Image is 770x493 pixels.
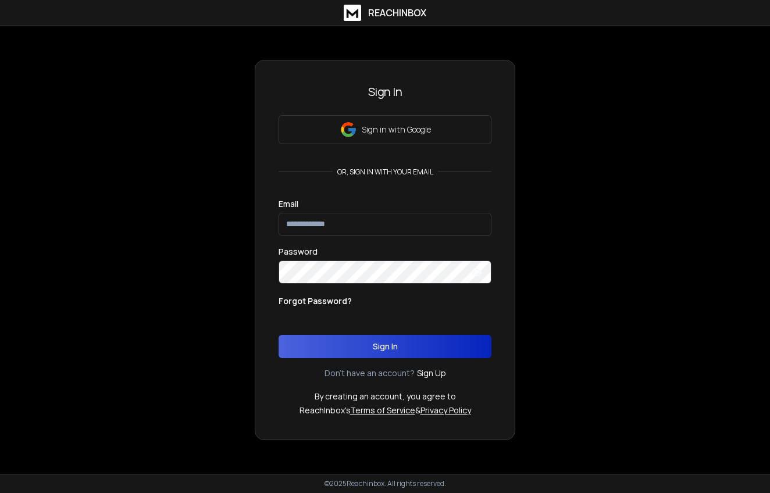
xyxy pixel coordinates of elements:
h1: ReachInbox [368,6,426,20]
a: Terms of Service [350,405,415,416]
p: ReachInbox's & [300,405,471,416]
a: Sign Up [417,367,446,379]
label: Email [279,200,298,208]
p: or, sign in with your email [333,167,438,177]
p: By creating an account, you agree to [315,391,456,402]
button: Sign In [279,335,491,358]
p: Don't have an account? [325,367,415,379]
img: logo [344,5,361,21]
p: Sign in with Google [362,124,431,135]
p: © 2025 Reachinbox. All rights reserved. [325,479,446,488]
h3: Sign In [279,84,491,100]
p: Forgot Password? [279,295,352,307]
a: Privacy Policy [420,405,471,416]
button: Sign in with Google [279,115,491,144]
a: ReachInbox [344,5,426,21]
label: Password [279,248,318,256]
